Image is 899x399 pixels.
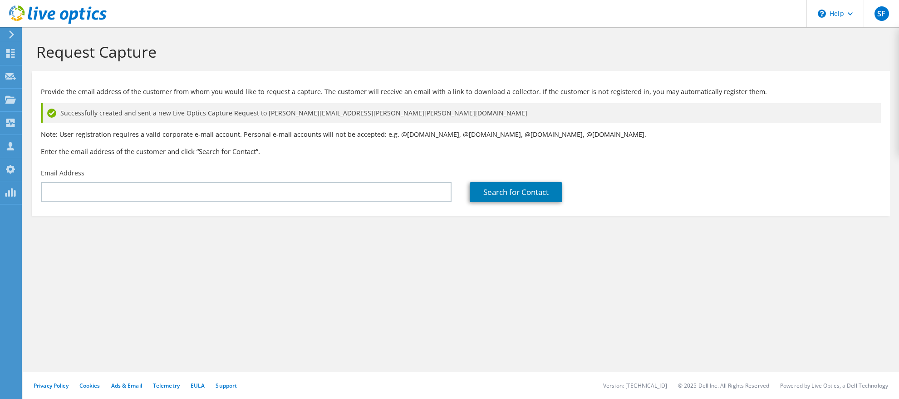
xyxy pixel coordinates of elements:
a: Ads & Email [111,382,142,389]
p: Provide the email address of the customer from whom you would like to request a capture. The cust... [41,87,881,97]
h3: Enter the email address of the customer and click “Search for Contact”. [41,146,881,156]
li: Version: [TECHNICAL_ID] [603,382,667,389]
li: Powered by Live Optics, a Dell Technology [780,382,888,389]
li: © 2025 Dell Inc. All Rights Reserved [678,382,769,389]
svg: \n [818,10,826,18]
a: Search for Contact [470,182,562,202]
a: Privacy Policy [34,382,69,389]
p: Note: User registration requires a valid corporate e-mail account. Personal e-mail accounts will ... [41,130,881,140]
a: Cookies [79,382,100,389]
h1: Request Capture [36,42,881,61]
a: Telemetry [153,382,180,389]
span: Successfully created and sent a new Live Optics Capture Request to [PERSON_NAME][EMAIL_ADDRESS][P... [60,108,527,118]
a: Support [216,382,237,389]
label: Email Address [41,169,84,178]
span: SF [874,6,889,21]
a: EULA [191,382,205,389]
